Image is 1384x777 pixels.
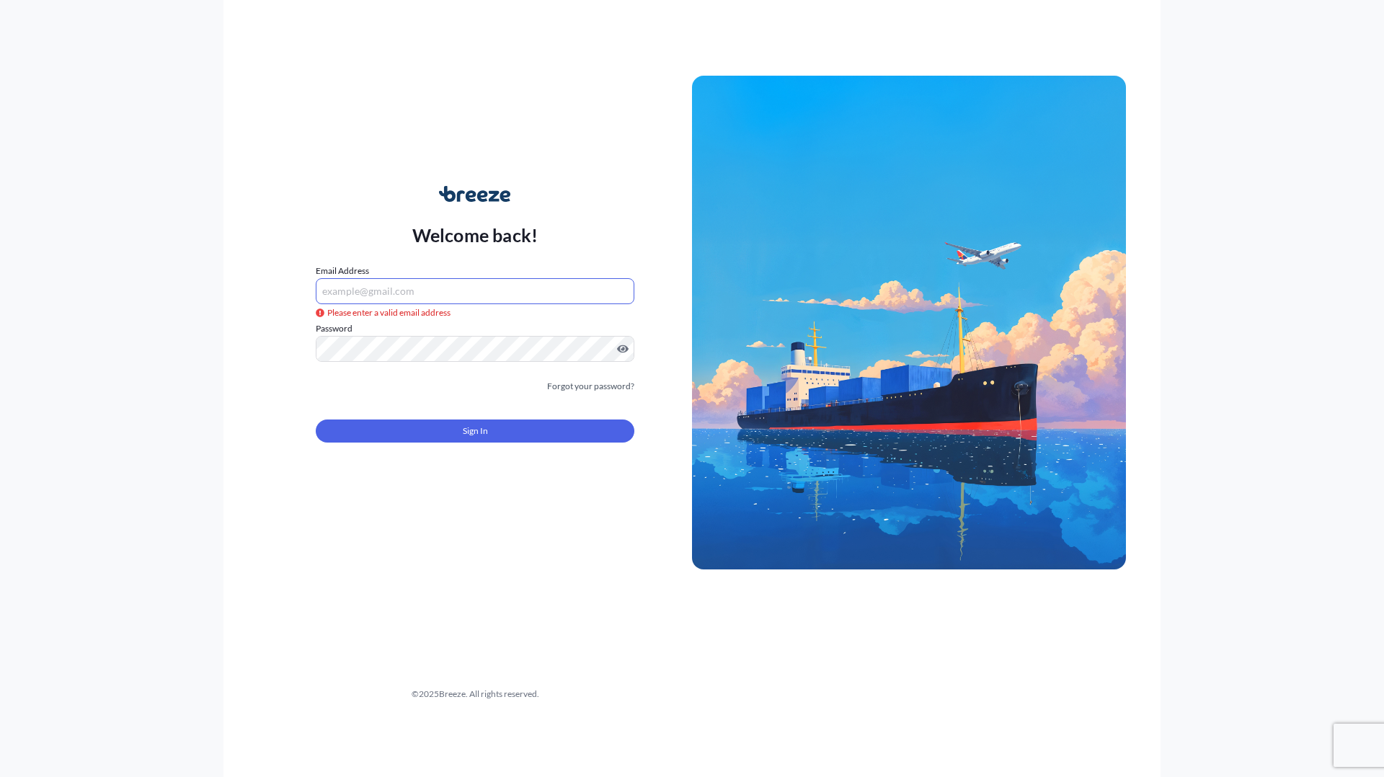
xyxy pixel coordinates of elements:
[316,419,634,443] button: Sign In
[258,687,692,701] div: © 2025 Breeze. All rights reserved.
[412,223,538,247] p: Welcome back!
[617,343,629,355] button: Show password
[463,424,488,438] span: Sign In
[547,379,634,394] a: Forgot your password?
[692,76,1126,569] img: Ship illustration
[316,306,451,320] span: Please enter a valid email address
[316,278,634,304] input: example@gmail.com
[316,321,634,336] label: Password
[316,264,369,278] label: Email Address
